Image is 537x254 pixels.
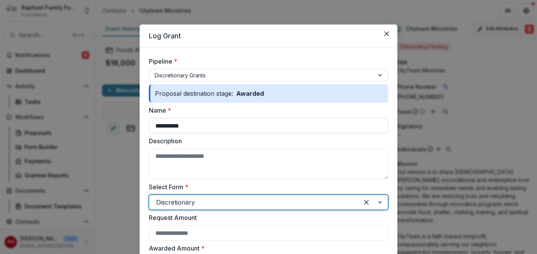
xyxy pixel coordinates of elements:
p: Awarded [233,89,267,98]
label: Request Amount [149,213,384,222]
label: Description [149,136,384,146]
div: Proposal destination stage: [149,84,388,103]
header: Log Grant [140,25,397,48]
button: Close [381,28,393,40]
div: Clear selected options [360,196,372,208]
label: Pipeline [149,57,384,66]
label: Awarded Amount [149,244,384,253]
label: Name [149,106,384,115]
label: Select Form [149,182,384,192]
